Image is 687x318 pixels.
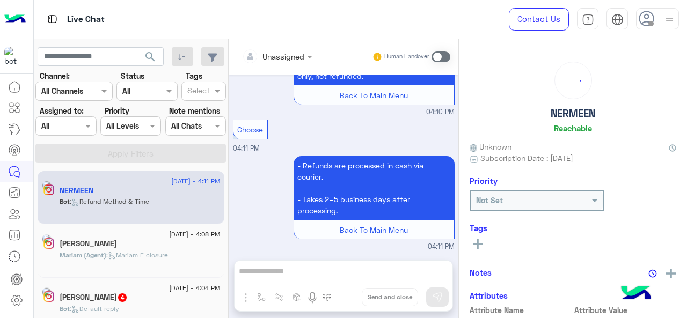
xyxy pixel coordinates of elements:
span: Attribute Name [470,305,572,316]
span: Back To Main Menu [340,225,408,234]
span: 04:10 PM [426,107,455,117]
span: Bot [60,305,70,313]
span: Unknown [470,141,511,152]
p: 27/8/2025, 4:11 PM [294,156,455,220]
h5: NERMEEN [551,107,595,120]
img: tab [46,12,59,26]
img: profile [663,13,676,26]
label: Tags [186,70,202,82]
img: Instagram [43,184,54,195]
h6: Attributes [470,291,508,300]
span: : Refund Method & Time [70,197,149,205]
span: Subscription Date : [DATE] [480,152,573,164]
img: tab [582,13,594,26]
span: 04:11 PM [428,242,455,252]
img: 317874714732967 [4,47,24,66]
a: tab [577,8,598,31]
span: [DATE] - 4:11 PM [171,176,220,186]
img: Instagram [43,291,54,302]
span: Bot [60,197,70,205]
div: Select [186,85,210,99]
h6: Tags [470,223,676,233]
span: : Mariam E closure [106,251,168,259]
img: Logo [4,8,26,31]
img: picture [42,181,52,190]
img: Instagram [43,238,54,249]
span: [DATE] - 4:08 PM [169,230,220,239]
label: Priority [105,105,129,116]
h5: Abdullah Ahmed [60,239,117,248]
h6: Reachable [554,123,592,133]
span: Attribute Value [574,305,677,316]
button: Apply Filters [35,144,226,163]
a: Contact Us [509,8,569,31]
span: search [144,50,157,63]
span: 4 [118,293,127,302]
button: Send and close [362,288,418,306]
span: Mariam (Agent) [60,251,106,259]
p: Live Chat [67,12,105,27]
span: : Default reply [70,305,119,313]
label: Note mentions [169,105,220,116]
img: picture [42,287,52,297]
span: Choose [237,125,263,134]
span: 04:11 PM [233,144,260,152]
small: Human Handover [384,53,429,61]
h5: NERMEEN [60,186,93,195]
span: [DATE] - 4:04 PM [169,283,220,293]
h6: Notes [470,268,492,277]
img: notes [648,269,657,278]
label: Channel: [40,70,70,82]
img: tab [611,13,624,26]
img: picture [42,234,52,244]
div: loading... [558,65,589,96]
button: search [137,47,164,70]
h5: Youssef Maher [60,293,128,302]
label: Assigned to: [40,105,84,116]
span: Back To Main Menu [340,91,408,100]
img: add [666,269,676,278]
img: hulul-logo.png [617,275,655,313]
label: Status [121,70,144,82]
h6: Priority [470,176,498,186]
